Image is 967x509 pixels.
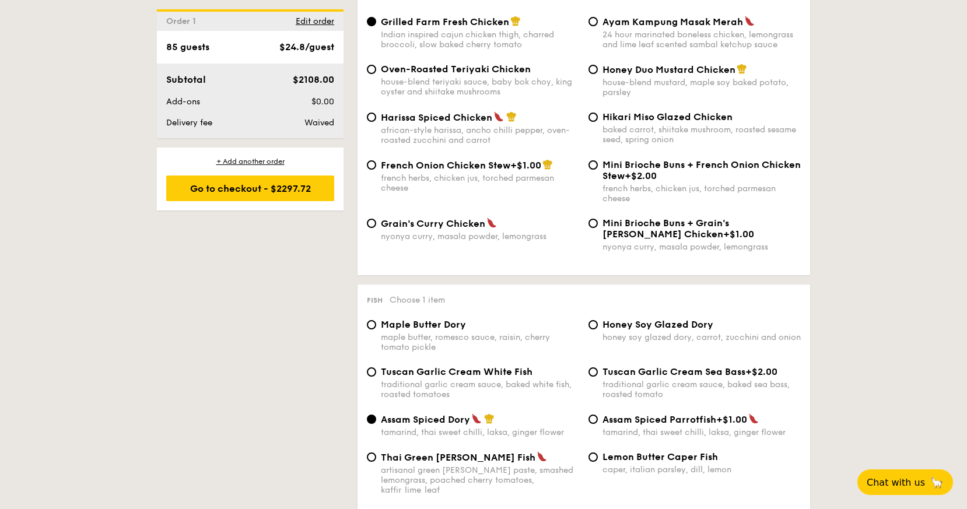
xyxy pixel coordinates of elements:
[293,74,334,85] span: $2108.00
[602,159,801,181] span: Mini Brioche Buns + French Onion Chicken Stew
[166,157,334,166] div: + Add another order
[588,219,598,228] input: Mini Brioche Buns + Grain's [PERSON_NAME] Chicken+$1.00nyonya curry, masala powder, lemongrass
[381,16,509,27] span: Grilled Farm Fresh Chicken
[602,427,801,437] div: tamarind, thai sweet chilli, laksa, ginger flower
[166,16,201,26] span: Order 1
[381,332,579,352] div: maple butter, romesco sauce, raisin, cherry tomato pickle
[602,332,801,342] div: honey soy glazed dory, carrot, zucchini and onion
[602,125,801,145] div: baked carrot, shiitake mushroom, roasted sesame seed, spring onion
[166,97,200,107] span: Add-ons
[588,452,598,462] input: Lemon Butter Caper Fishcaper, italian parsley, dill, lemon
[602,380,801,399] div: traditional garlic cream sauce, baked sea bass, roasted tomato
[390,295,445,305] span: Choose 1 item
[367,17,376,26] input: Grilled Farm Fresh ChickenIndian inspired cajun chicken thigh, charred broccoli, slow baked cherr...
[279,40,334,54] div: $24.8/guest
[311,97,334,107] span: $0.00
[602,414,716,425] span: Assam Spiced Parrotfish
[745,366,777,377] span: +$2.00
[537,451,547,462] img: icon-spicy.37a8142b.svg
[381,366,532,377] span: Tuscan Garlic Cream White Fish
[381,414,470,425] span: Assam Spiced Dory
[367,219,376,228] input: Grain's Curry Chickennyonya curry, masala powder, lemongrass
[381,452,535,463] span: Thai Green [PERSON_NAME] Fish
[602,30,801,50] div: 24 hour marinated boneless chicken, lemongrass and lime leaf scented sambal ketchup sauce
[367,160,376,170] input: French Onion Chicken Stew+$1.00french herbs, chicken jus, torched parmesan cheese
[367,296,383,304] span: Fish
[381,77,579,97] div: house-blend teriyaki sauce, baby bok choy, king oyster and shiitake mushrooms
[367,452,376,462] input: Thai Green [PERSON_NAME] Fishartisanal green [PERSON_NAME] paste, smashed lemongrass, poached che...
[381,427,579,437] div: tamarind, thai sweet chilli, laksa, ginger flower
[493,111,504,122] img: icon-spicy.37a8142b.svg
[484,413,495,424] img: icon-chef-hat.a58ddaea.svg
[486,217,497,228] img: icon-spicy.37a8142b.svg
[723,229,754,240] span: +$1.00
[588,415,598,424] input: Assam Spiced Parrotfish+$1.00tamarind, thai sweet chilli, laksa, ginger flower
[588,367,598,377] input: Tuscan Garlic Cream Sea Bass+$2.00traditional garlic cream sauce, baked sea bass, roasted tomato
[588,65,598,74] input: Honey Duo Mustard Chickenhouse-blend mustard, maple soy baked potato, parsley
[588,113,598,122] input: Hikari Miso Glazed Chickenbaked carrot, shiitake mushroom, roasted sesame seed, spring onion
[588,17,598,26] input: Ayam Kampung Masak Merah24 hour marinated boneless chicken, lemongrass and lime leaf scented samb...
[381,30,579,50] div: Indian inspired cajun chicken thigh, charred broccoli, slow baked cherry tomato
[930,476,944,489] span: 🦙
[367,415,376,424] input: Assam Spiced Dorytamarind, thai sweet chilli, laksa, ginger flower
[381,218,485,229] span: Grain's Curry Chicken
[602,242,801,252] div: nyonya curry, masala powder, lemongrass
[602,465,801,475] div: caper, italian parsley, dill, lemon
[166,74,206,85] span: Subtotal
[381,465,579,495] div: artisanal green [PERSON_NAME] paste, smashed lemongrass, poached cherry tomatoes, kaffir lime leaf
[748,413,759,424] img: icon-spicy.37a8142b.svg
[510,16,521,26] img: icon-chef-hat.a58ddaea.svg
[381,319,466,330] span: Maple Butter Dory
[588,160,598,170] input: Mini Brioche Buns + French Onion Chicken Stew+$2.00french herbs, chicken jus, torched parmesan ch...
[542,159,553,170] img: icon-chef-hat.a58ddaea.svg
[737,64,747,74] img: icon-chef-hat.a58ddaea.svg
[716,414,747,425] span: +$1.00
[304,118,334,128] span: Waived
[381,160,510,171] span: French Onion Chicken Stew
[381,231,579,241] div: nyonya curry, masala powder, lemongrass
[506,111,517,122] img: icon-chef-hat.a58ddaea.svg
[510,160,541,171] span: +$1.00
[602,319,713,330] span: Honey Soy Glazed Dory
[857,469,953,495] button: Chat with us🦙
[367,65,376,74] input: Oven-Roasted Teriyaki Chickenhouse-blend teriyaki sauce, baby bok choy, king oyster and shiitake ...
[367,320,376,329] input: Maple Butter Dorymaple butter, romesco sauce, raisin, cherry tomato pickle
[744,16,755,26] img: icon-spicy.37a8142b.svg
[166,175,334,201] div: Go to checkout - $2297.72
[367,367,376,377] input: Tuscan Garlic Cream White Fishtraditional garlic cream sauce, baked white fish, roasted tomatoes
[381,380,579,399] div: traditional garlic cream sauce, baked white fish, roasted tomatoes
[166,118,212,128] span: Delivery fee
[381,125,579,145] div: african-style harissa, ancho chilli pepper, oven-roasted zucchini and carrot
[602,217,729,240] span: Mini Brioche Buns + Grain's [PERSON_NAME] Chicken
[381,173,579,193] div: french herbs, chicken jus, torched parmesan cheese
[602,366,745,377] span: Tuscan Garlic Cream Sea Bass
[602,451,718,462] span: Lemon Butter Caper Fish
[867,477,925,488] span: Chat with us
[602,64,735,75] span: Honey Duo Mustard Chicken
[602,78,801,97] div: house-blend mustard, maple soy baked potato, parsley
[588,320,598,329] input: Honey Soy Glazed Doryhoney soy glazed dory, carrot, zucchini and onion
[602,184,801,203] div: french herbs, chicken jus, torched parmesan cheese
[381,64,531,75] span: Oven-Roasted Teriyaki Chicken
[166,40,209,54] div: 85 guests
[602,111,733,122] span: Hikari Miso Glazed Chicken
[381,112,492,123] span: Harissa Spiced Chicken
[471,413,482,424] img: icon-spicy.37a8142b.svg
[625,170,657,181] span: +$2.00
[367,113,376,122] input: Harissa Spiced Chickenafrican-style harissa, ancho chilli pepper, oven-roasted zucchini and carrot
[296,16,334,26] span: Edit order
[602,16,743,27] span: Ayam Kampung Masak Merah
